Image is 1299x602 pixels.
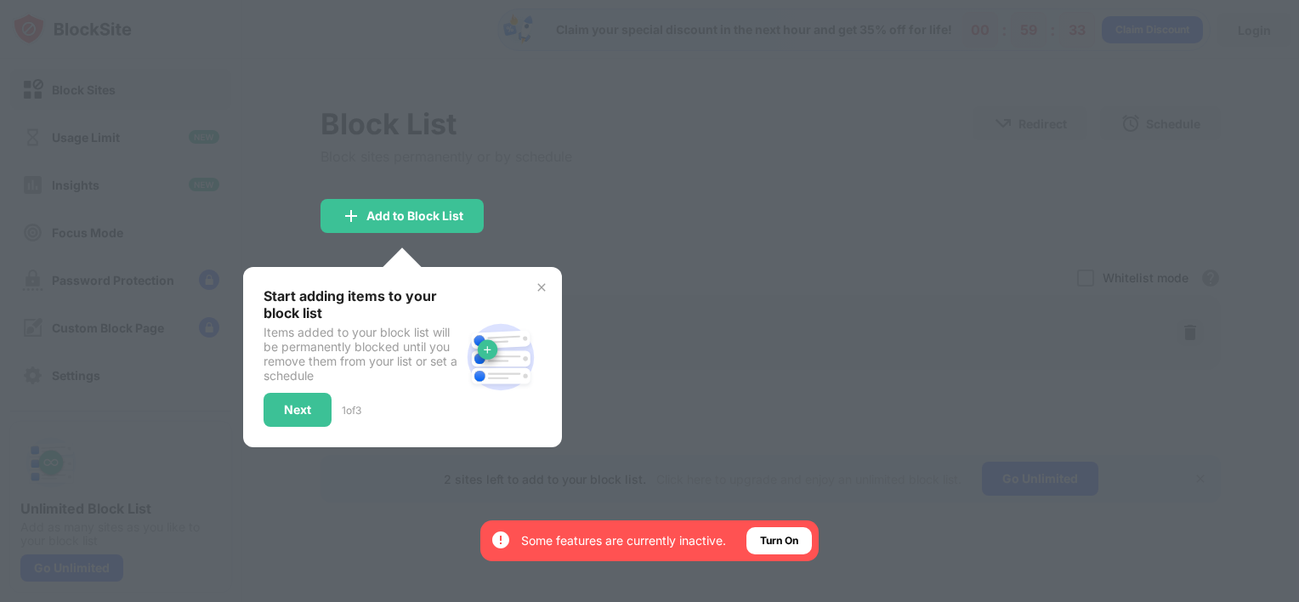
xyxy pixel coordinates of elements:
img: block-site.svg [460,316,542,398]
div: Turn On [760,532,798,549]
div: Start adding items to your block list [264,287,460,321]
div: Add to Block List [366,209,463,223]
img: x-button.svg [535,281,548,294]
div: Items added to your block list will be permanently blocked until you remove them from your list o... [264,325,460,383]
div: 1 of 3 [342,404,361,417]
div: Next [284,403,311,417]
img: error-circle-white.svg [491,530,511,550]
div: Some features are currently inactive. [521,532,726,549]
